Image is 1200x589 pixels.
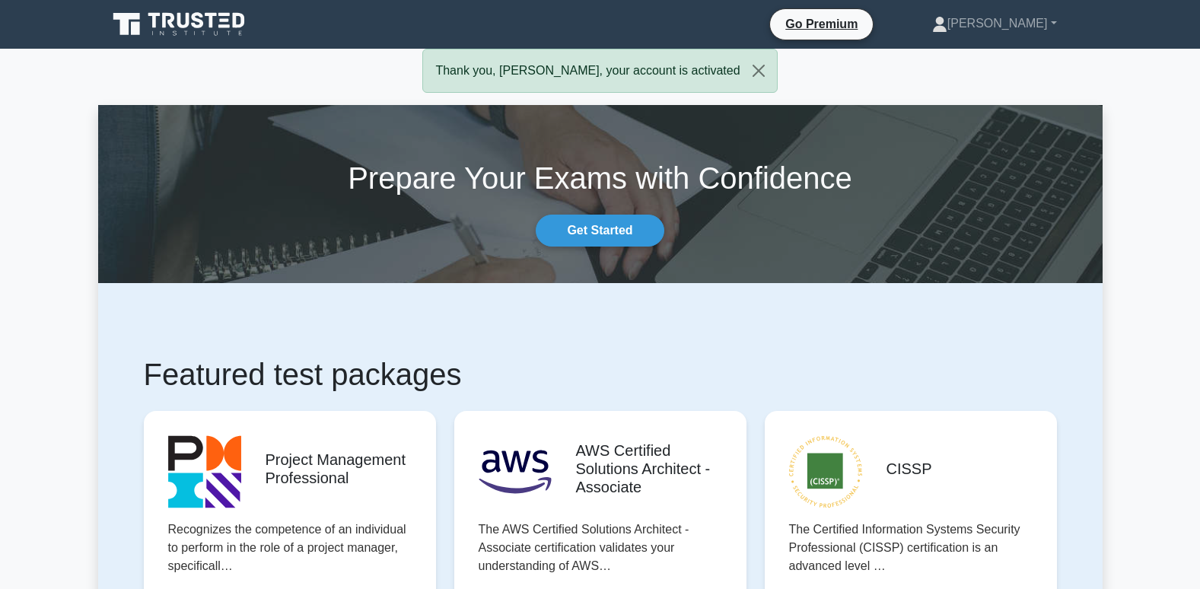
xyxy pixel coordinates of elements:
[776,14,867,33] a: Go Premium
[144,356,1057,393] h1: Featured test packages
[422,49,777,93] div: Thank you, [PERSON_NAME], your account is activated
[536,215,664,247] a: Get Started
[98,160,1103,196] h1: Prepare Your Exams with Confidence
[740,49,777,92] button: Close
[896,8,1093,39] a: [PERSON_NAME]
